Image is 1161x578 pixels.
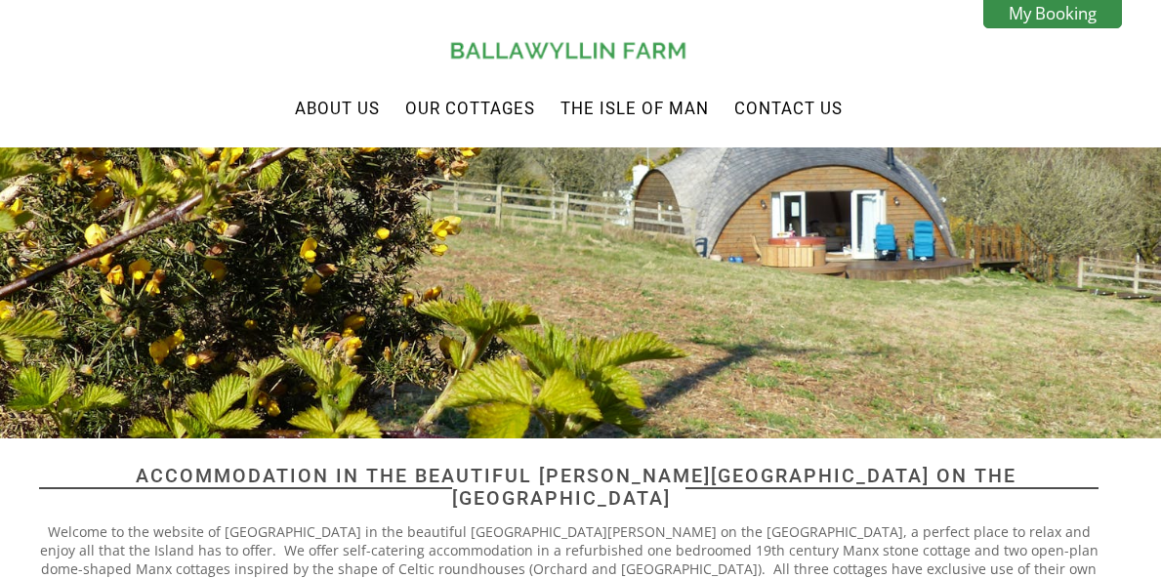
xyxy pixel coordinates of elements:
a: The Isle of Man [560,99,709,118]
a: About Us [295,99,380,118]
a: Contact Us [734,99,843,118]
a: Our Cottages [405,99,535,118]
img: Ballawyllin Farm [447,36,691,64]
span: Accommodation in the beautiful [PERSON_NAME][GEOGRAPHIC_DATA] on the [GEOGRAPHIC_DATA] [121,465,1016,510]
